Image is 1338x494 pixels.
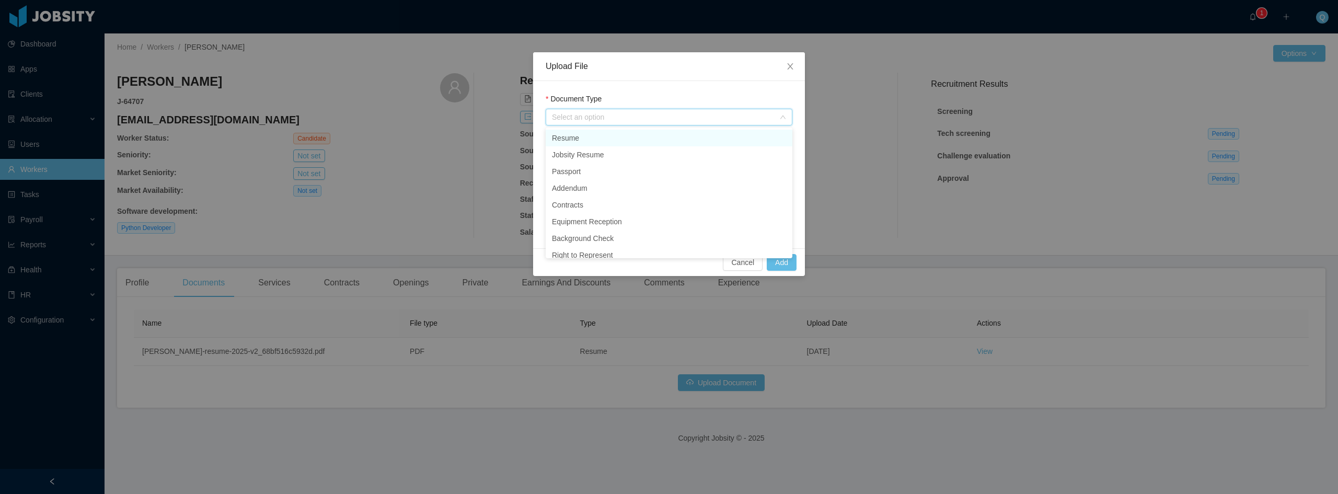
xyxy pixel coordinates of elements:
li: Addendum [546,180,792,197]
button: Close [776,52,805,82]
li: Jobsity Resume [546,146,792,163]
i: icon: down [780,114,786,121]
i: icon: close [786,62,794,71]
li: Passport [546,163,792,180]
li: Resume [546,130,792,146]
li: Background Check [546,230,792,247]
li: Equipment Reception [546,213,792,230]
div: Select an option [552,112,775,122]
li: Contracts [546,197,792,213]
div: Upload File [546,61,792,72]
li: Right to Represent [546,247,792,263]
label: Document Type [546,95,602,103]
button: Add [767,254,797,271]
button: Cancel [723,254,763,271]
